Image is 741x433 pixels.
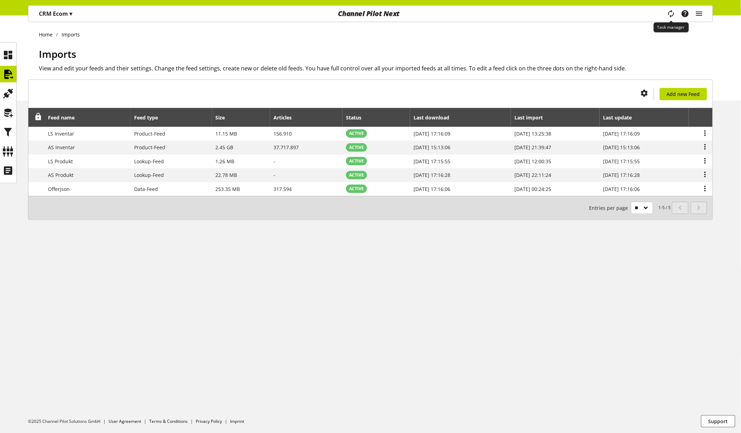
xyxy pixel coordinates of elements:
[215,114,232,121] div: Size
[48,114,82,121] div: Feed name
[39,9,72,18] p: CRM Ecom
[215,130,237,137] span: 11.15 MB
[134,114,165,121] div: Feed type
[134,144,165,151] span: Product-Feed
[274,130,292,137] span: 156.910
[589,202,671,214] small: 1-5 / 5
[603,158,640,165] span: [DATE] 17:15:55
[134,158,164,165] span: Lookup-Feed
[69,10,72,18] span: ▾
[28,418,109,425] li: ©2025 Channel Pilot Solutions GmbH
[514,158,551,165] span: [DATE] 12:00:35
[149,418,188,424] a: Terms & Conditions
[414,186,451,192] span: [DATE] 17:16:06
[603,114,639,121] div: Last update
[32,113,42,122] div: Unlock to reorder rows
[514,172,551,178] span: [DATE] 22:11:24
[514,130,551,137] span: [DATE] 13:25:38
[230,418,244,424] a: Imprint
[48,144,75,151] span: AS Inventar
[654,22,689,32] div: Task manager
[134,172,164,178] span: Lookup-Feed
[274,114,299,121] div: Articles
[274,172,276,178] span: -
[414,144,451,151] span: [DATE] 15:13:06
[35,113,42,121] span: Unlock to reorder rows
[514,144,551,151] span: [DATE] 21:39:47
[109,418,141,424] a: User Agreement
[603,172,640,178] span: [DATE] 17:16:28
[215,186,240,192] span: 253.35 MB
[134,186,158,192] span: Data-Feed
[514,186,551,192] span: [DATE] 00:24:25
[414,130,451,137] span: [DATE] 17:16:09
[39,64,713,73] h2: View and edit your feeds and their settings. Change the feed settings, create new or delete old f...
[349,130,364,137] span: ACTIVE
[48,158,73,165] span: LS Produkt
[603,144,640,151] span: [DATE] 15:13:06
[349,186,364,192] span: ACTIVE
[215,144,233,151] span: 2.45 GB
[708,418,728,425] span: Support
[274,186,292,192] span: 317.594
[414,114,457,121] div: Last download
[701,415,735,427] button: Support
[28,5,713,22] nav: main navigation
[667,90,700,98] span: Add new Feed
[215,172,237,178] span: 22.78 MB
[414,158,451,165] span: [DATE] 17:15:55
[660,88,707,100] a: Add new Feed
[349,158,364,164] span: ACTIVE
[134,130,165,137] span: Product-Feed
[48,130,75,137] span: LS Inventar
[414,172,451,178] span: [DATE] 17:16:28
[603,186,640,192] span: [DATE] 17:16:06
[274,158,276,165] span: -
[589,204,631,212] span: Entries per page
[196,418,222,424] a: Privacy Policy
[603,130,640,137] span: [DATE] 17:16:09
[349,144,364,151] span: ACTIVE
[274,144,299,151] span: 37.717.897
[346,114,368,121] div: Status
[514,114,550,121] div: Last import
[39,47,76,61] span: Imports
[48,172,74,178] span: AS Produkt
[48,186,70,192] span: Offerjson
[215,158,234,165] span: 1.26 MB
[349,172,364,178] span: ACTIVE
[39,31,56,38] a: Home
